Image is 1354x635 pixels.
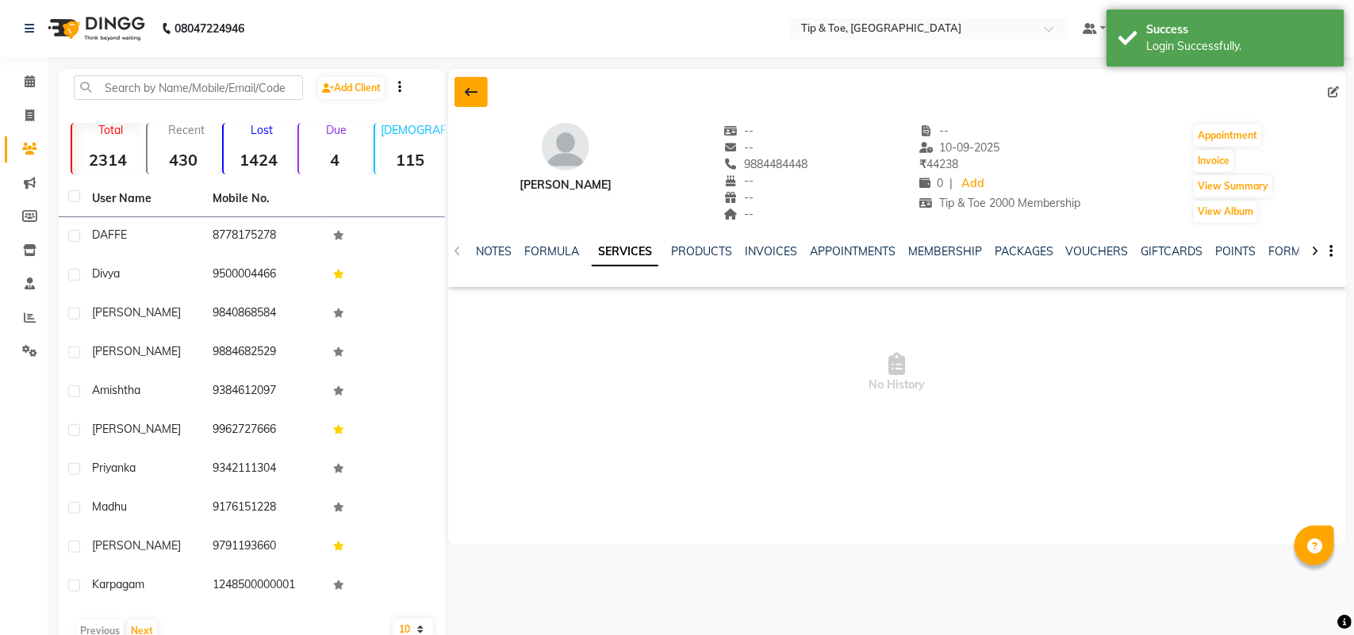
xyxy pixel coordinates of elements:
[919,196,1081,210] span: Tip & Toe 2000 Membership
[92,422,181,436] span: [PERSON_NAME]
[74,75,303,100] input: Search by Name/Mobile/Email/Code
[919,157,926,171] span: ₹
[1146,21,1333,38] div: Success
[476,244,512,258] a: NOTES
[92,577,144,591] span: Karpagam
[949,175,953,192] span: |
[723,190,754,205] span: --
[592,238,658,266] a: SERVICES
[919,176,943,190] span: 0
[203,489,324,528] td: 9176151228
[919,140,1000,155] span: 10-09-2025
[175,6,244,51] b: 08047224946
[203,334,324,373] td: 9884682529
[745,244,797,258] a: INVOICES
[40,6,149,51] img: logo
[723,140,754,155] span: --
[203,373,324,411] td: 9384612097
[1269,244,1309,258] a: FORMS
[919,124,949,138] span: --
[92,538,181,553] span: [PERSON_NAME]
[524,244,579,258] a: FORMULA
[723,157,807,171] span: 9884484448
[203,411,324,450] td: 9962727666
[1194,201,1257,223] button: View Album
[230,123,294,137] p: Lost
[92,461,136,475] span: Priyanka
[520,177,612,193] div: [PERSON_NAME]
[542,123,589,170] img: avatar
[375,150,446,170] strong: 115
[92,344,181,358] span: [PERSON_NAME]
[959,173,987,195] a: Add
[302,123,370,137] p: Due
[92,499,127,514] span: Madhu
[154,123,218,137] p: Recent
[299,150,370,170] strong: 4
[723,207,754,221] span: --
[224,150,294,170] strong: 1424
[92,383,140,397] span: Amishtha
[1141,244,1203,258] a: GIFTCARDS
[203,528,324,567] td: 9791193660
[455,77,488,107] div: Back to Client
[318,77,385,99] a: Add Client
[79,123,143,137] p: Total
[723,174,754,188] span: --
[995,244,1053,258] a: PACKAGES
[203,217,324,256] td: 8778175278
[92,228,127,242] span: DAFFE
[382,123,446,137] p: [DEMOGRAPHIC_DATA]
[908,244,982,258] a: MEMBERSHIP
[1194,124,1261,147] button: Appointment
[203,295,324,334] td: 9840868584
[203,181,324,217] th: Mobile No.
[148,150,218,170] strong: 430
[203,567,324,606] td: 1248500000001
[1194,150,1233,172] button: Invoice
[1066,244,1129,258] a: VOUCHERS
[448,293,1346,452] span: No History
[92,266,120,281] span: Divya
[1216,244,1256,258] a: POINTS
[1146,38,1333,55] div: Login Successfully.
[919,157,958,171] span: 44238
[203,256,324,295] td: 9500004466
[92,305,181,319] span: [PERSON_NAME]
[203,450,324,489] td: 9342111304
[82,181,203,217] th: User Name
[72,150,143,170] strong: 2314
[810,244,896,258] a: APPOINTMENTS
[671,244,732,258] a: PRODUCTS
[1194,175,1272,197] button: View Summary
[723,124,754,138] span: --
